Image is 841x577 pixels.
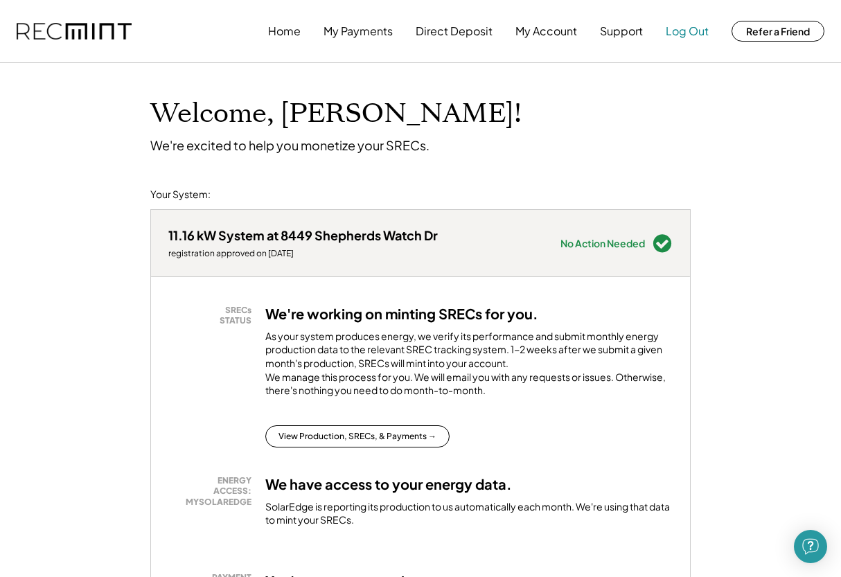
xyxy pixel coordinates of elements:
[515,17,577,45] button: My Account
[150,137,430,153] div: We're excited to help you monetize your SRECs.
[168,227,438,243] div: 11.16 kW System at 8449 Shepherds Watch Dr
[175,305,251,326] div: SRECs STATUS
[150,98,522,130] h1: Welcome, [PERSON_NAME]!
[794,530,827,563] div: Open Intercom Messenger
[17,23,132,40] img: recmint-logotype%403x.png
[600,17,643,45] button: Support
[416,17,493,45] button: Direct Deposit
[150,188,211,202] div: Your System:
[268,17,301,45] button: Home
[265,330,673,405] div: As your system produces energy, we verify its performance and submit monthly energy production da...
[666,17,709,45] button: Log Out
[324,17,393,45] button: My Payments
[732,21,824,42] button: Refer a Friend
[265,475,512,493] h3: We have access to your energy data.
[168,248,438,259] div: registration approved on [DATE]
[560,238,645,248] div: No Action Needed
[265,305,538,323] h3: We're working on minting SRECs for you.
[175,475,251,508] div: ENERGY ACCESS: MYSOLAREDGE
[265,425,450,447] button: View Production, SRECs, & Payments →
[265,500,673,527] div: SolarEdge is reporting its production to us automatically each month. We're using that data to mi...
